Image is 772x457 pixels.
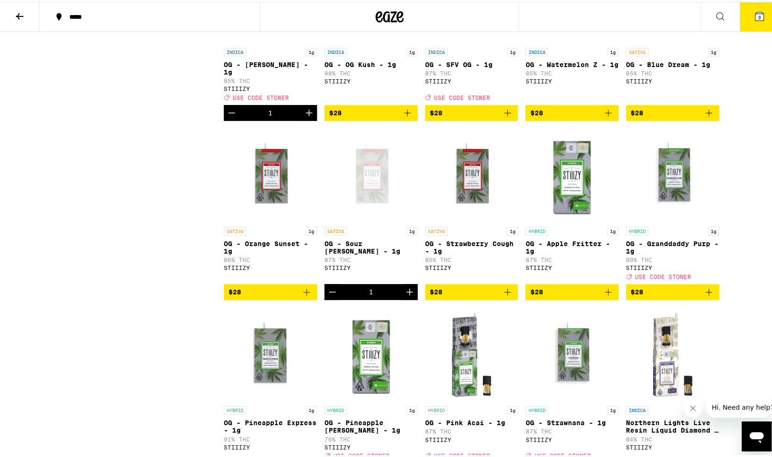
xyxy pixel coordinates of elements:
p: 1g [406,46,418,54]
span: $28 [329,107,342,115]
p: 1g [607,404,618,412]
p: 1g [406,225,418,233]
p: 1g [306,225,317,233]
span: $28 [530,107,543,115]
p: 87% THC [525,255,618,261]
p: 85% THC [626,68,719,75]
div: STIIIZY [425,435,518,441]
div: 1 [369,286,373,294]
p: 85% THC [425,255,518,261]
p: OG - Strawnana - 1g [525,417,618,425]
div: STIIIZY [324,263,418,269]
iframe: Close message [684,397,702,416]
p: OG - SFV OG - 1g [425,59,518,67]
div: STIIIZY [626,442,719,448]
p: 1g [507,225,518,233]
p: 1g [708,225,719,233]
p: INDICA [626,404,648,412]
p: 87% THC [324,255,418,261]
span: $28 [631,286,643,294]
p: 91% THC [224,434,317,440]
p: HYBRID [626,225,648,233]
p: OG - OG Kush - 1g [324,59,418,67]
p: Northern Lights Live Resin Liquid Diamond - 1g [626,417,719,432]
span: $28 [430,286,442,294]
button: Decrement [224,103,240,119]
p: 1g [507,404,518,412]
img: STIIIZY - OG - Pink Acai - 1g [425,306,518,399]
div: STIIIZY [224,442,317,448]
p: OG - Blue Dream - 1g [626,59,719,67]
button: Add to bag [425,103,518,119]
p: OG - Orange Sunset - 1g [224,238,317,253]
img: STIIIZY - OG - Apple Fritter - 1g [525,127,618,220]
span: 3 [758,13,761,18]
p: 85% THC [525,68,618,75]
div: STIIIZY [425,76,518,82]
p: OG - Apple Fritter - 1g [525,238,618,253]
p: HYBRID [224,404,246,412]
p: 89% THC [626,255,719,261]
p: 87% THC [425,427,518,433]
img: STIIIZY - Northern Lights Live Resin Liquid Diamond - 1g [626,306,719,399]
p: 1g [607,225,618,233]
p: 1g [607,46,618,54]
span: USE CODE STONER [233,92,289,98]
span: $28 [530,286,543,294]
p: 1g [306,404,317,412]
button: Add to bag [425,282,518,298]
p: 1g [507,46,518,54]
p: INDICA [224,46,246,54]
button: Add to bag [224,282,317,298]
button: Increment [301,103,317,119]
p: OG - Strawberry Cough - 1g [425,238,518,253]
div: STIIIZY [626,76,719,82]
button: Add to bag [626,103,719,119]
p: SATIVA [224,225,246,233]
img: STIIIZY - OG - Pineapple Runtz - 1g [324,306,418,399]
p: SATIVA [324,225,347,233]
span: USE CODE STONER [434,92,490,98]
p: 87% THC [525,427,618,433]
p: HYBRID [425,404,448,412]
p: 84% THC [626,434,719,440]
p: OG - Granddaddy Purp - 1g [626,238,719,253]
span: $28 [430,107,442,115]
p: 86% THC [224,255,317,261]
p: INDICA [324,46,347,54]
button: Add to bag [525,103,618,119]
a: Open page for OG - Granddaddy Purp - 1g from STIIIZY [626,127,719,282]
p: HYBRID [525,225,548,233]
div: STIIIZY [425,263,518,269]
span: USE CODE STONER [434,451,490,457]
p: INDICA [525,46,548,54]
button: Add to bag [324,103,418,119]
div: STIIIZY [525,435,618,441]
p: 1g [708,46,719,54]
div: 1 [268,107,272,115]
div: STIIIZY [626,263,719,269]
p: INDICA [425,46,448,54]
img: STIIIZY - OG - Strawnana - 1g [525,306,618,399]
p: 1g [406,404,418,412]
button: Add to bag [626,282,719,298]
p: SATIVA [626,46,648,54]
img: STIIIZY - OG - Orange Sunset - 1g [224,127,317,220]
img: STIIIZY - OG - Strawberry Cough - 1g [425,127,518,220]
a: Open page for OG - Apple Fritter - 1g from STIIIZY [525,127,618,282]
p: OG - Watermelon Z - 1g [525,59,618,67]
div: STIIIZY [324,76,418,82]
div: STIIIZY [224,84,317,90]
iframe: Message from company [706,395,772,416]
div: STIIIZY [324,442,418,448]
a: Open page for OG - Strawberry Cough - 1g from STIIIZY [425,127,518,282]
p: OG - Sour [PERSON_NAME] - 1g [324,238,418,253]
p: OG - Pineapple Express - 1g [224,417,317,432]
img: STIIIZY - OG - Granddaddy Purp - 1g [626,127,719,220]
span: Hi. Need any help? [6,7,67,14]
button: Add to bag [525,282,618,298]
p: OG - [PERSON_NAME] - 1g [224,59,317,74]
p: 1g [306,46,317,54]
p: OG - Pink Acai - 1g [425,417,518,425]
span: USE CODE STONER [635,271,691,277]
